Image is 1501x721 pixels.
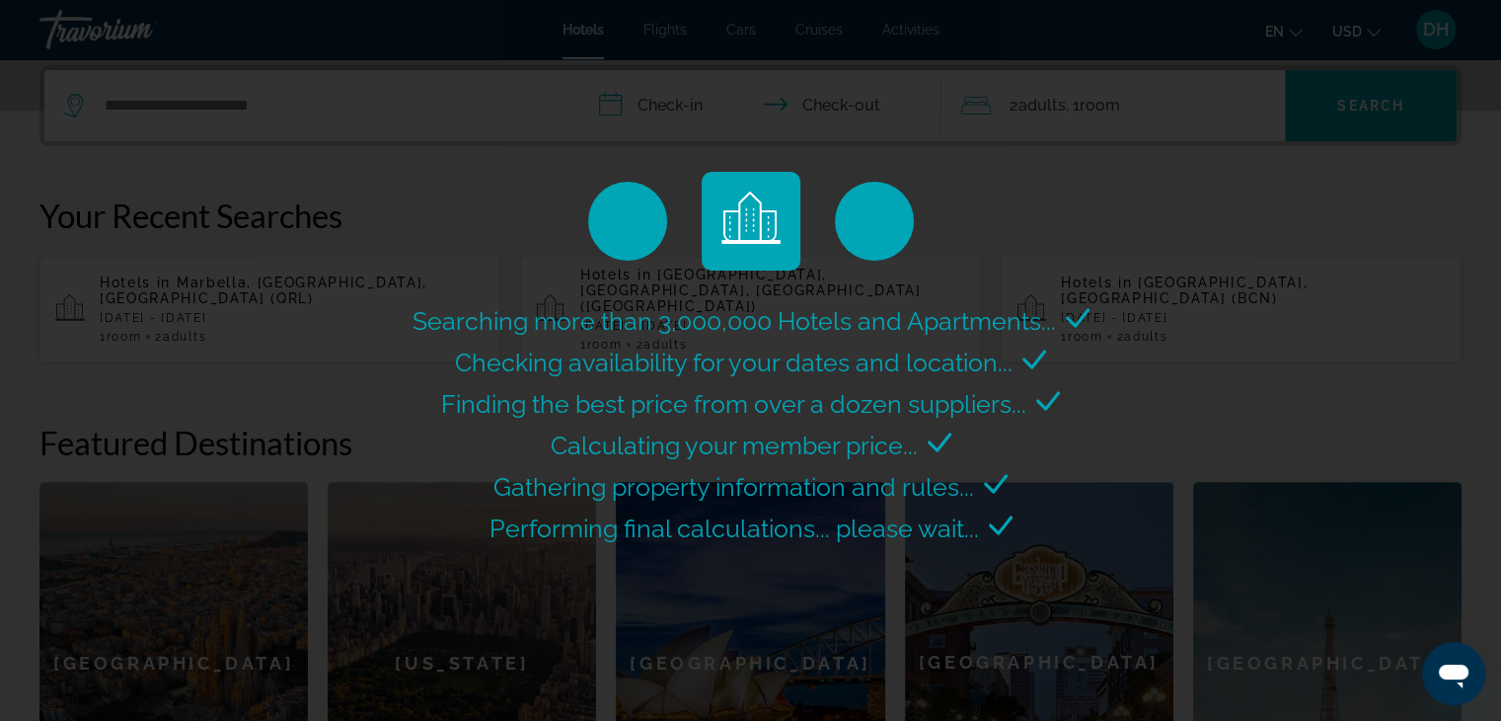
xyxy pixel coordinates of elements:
span: Calculating your member price... [551,431,918,460]
span: Gathering property information and rules... [493,472,974,502]
span: Searching more than 3,000,000 Hotels and Apartments... [413,306,1056,336]
iframe: Button to launch messaging window [1422,642,1485,705]
span: Checking availability for your dates and location... [455,348,1013,377]
span: Performing final calculations... please wait... [489,514,979,543]
span: Finding the best price from over a dozen suppliers... [441,389,1026,419]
